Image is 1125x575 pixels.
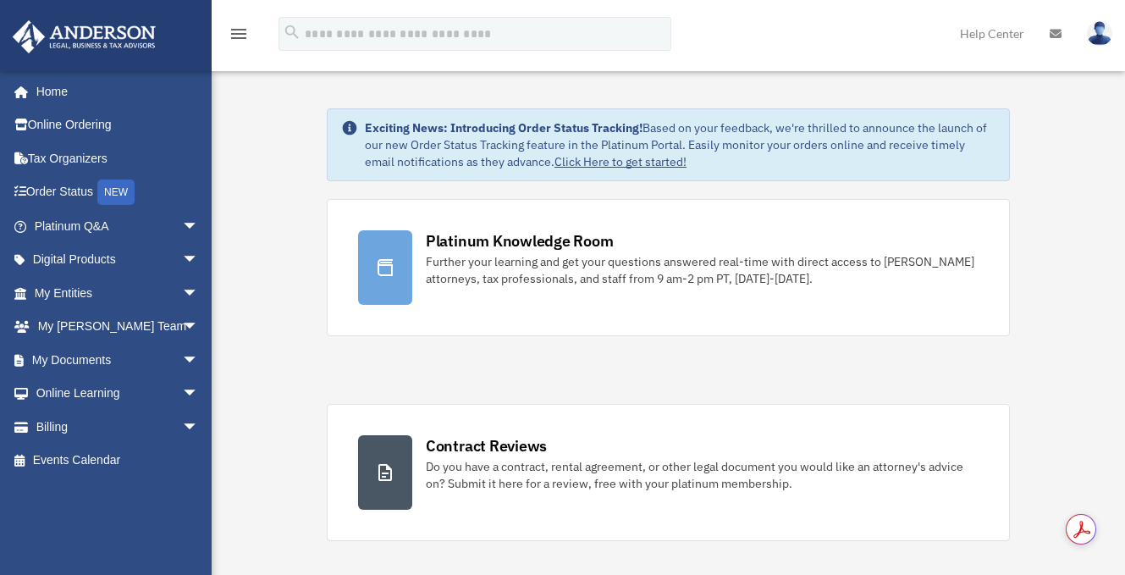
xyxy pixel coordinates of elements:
a: Home [12,75,216,108]
span: arrow_drop_down [182,276,216,311]
i: search [283,23,301,41]
a: Billingarrow_drop_down [12,410,224,444]
div: Do you have a contract, rental agreement, or other legal document you would like an attorney's ad... [426,458,979,492]
a: menu [229,30,249,44]
span: arrow_drop_down [182,209,216,244]
span: arrow_drop_down [182,410,216,445]
a: Tax Organizers [12,141,224,175]
a: My [PERSON_NAME] Teamarrow_drop_down [12,310,224,344]
span: arrow_drop_down [182,377,216,412]
a: Online Learningarrow_drop_down [12,377,224,411]
a: My Documentsarrow_drop_down [12,343,224,377]
div: NEW [97,180,135,205]
div: Contract Reviews [426,435,547,456]
a: Contract Reviews Do you have a contract, rental agreement, or other legal document you would like... [327,404,1010,541]
a: Order StatusNEW [12,175,224,210]
span: arrow_drop_down [182,343,216,378]
a: Online Ordering [12,108,224,142]
img: User Pic [1087,21,1112,46]
div: Based on your feedback, we're thrilled to announce the launch of our new Order Status Tracking fe... [365,119,995,170]
img: Anderson Advisors Platinum Portal [8,20,161,53]
a: My Entitiesarrow_drop_down [12,276,224,310]
a: Platinum Q&Aarrow_drop_down [12,209,224,243]
span: arrow_drop_down [182,310,216,345]
span: arrow_drop_down [182,243,216,278]
i: menu [229,24,249,44]
strong: Exciting News: Introducing Order Status Tracking! [365,120,642,135]
a: Events Calendar [12,444,224,478]
div: Further your learning and get your questions answered real-time with direct access to [PERSON_NAM... [426,253,979,287]
a: Click Here to get started! [554,154,687,169]
a: Platinum Knowledge Room Further your learning and get your questions answered real-time with dire... [327,199,1010,336]
div: Platinum Knowledge Room [426,230,614,252]
a: Digital Productsarrow_drop_down [12,243,224,277]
